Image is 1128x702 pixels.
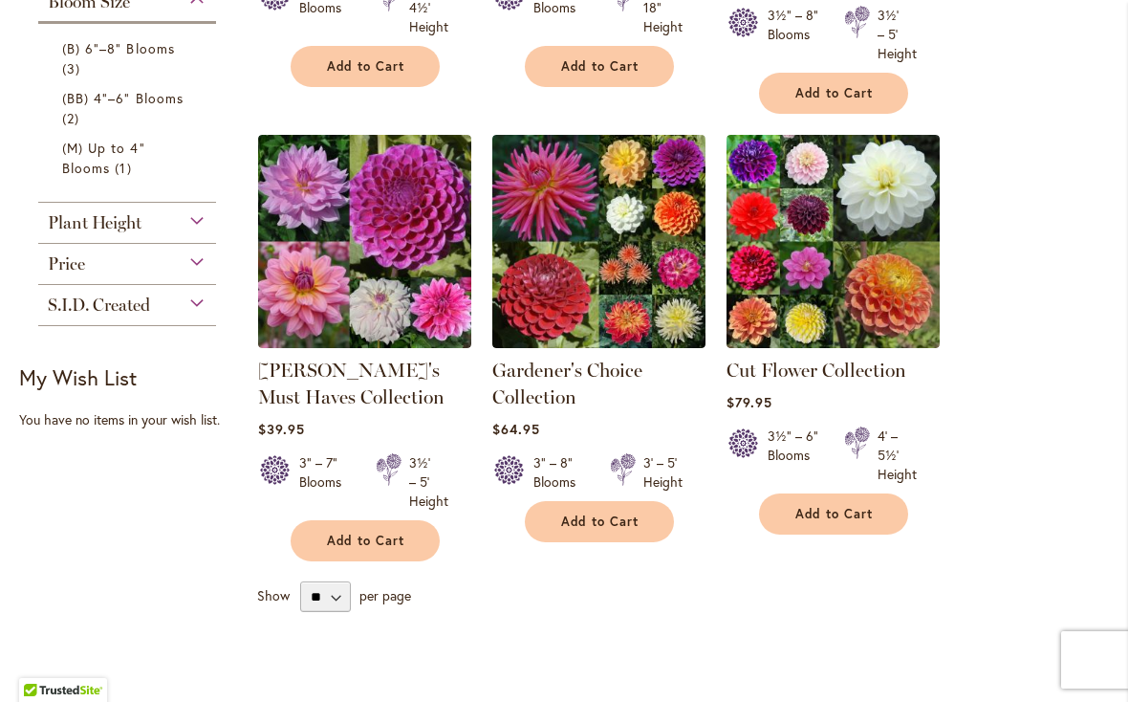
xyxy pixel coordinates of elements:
[48,295,150,316] span: S.I.D. Created
[409,453,448,511] div: 3½' – 5' Height
[62,38,197,78] a: (B) 6"–8" Blooms 3
[525,501,674,542] button: Add to Cart
[643,453,683,492] div: 3' – 5' Height
[258,334,471,352] a: Heather's Must Haves Collection
[759,73,908,114] button: Add to Cart
[257,586,290,604] span: Show
[492,420,540,438] span: $64.95
[525,46,674,87] button: Add to Cart
[878,427,917,484] div: 4' – 5½' Height
[727,359,906,382] a: Cut Flower Collection
[62,139,145,177] span: (M) Up to 4" Blooms
[62,108,84,128] span: 2
[727,334,940,352] a: CUT FLOWER COLLECTION
[727,393,772,411] span: $79.95
[299,453,353,511] div: 3" – 7" Blooms
[19,363,137,391] strong: My Wish List
[327,533,405,549] span: Add to Cart
[561,514,640,530] span: Add to Cart
[62,39,175,57] span: (B) 6"–8" Blooms
[533,453,587,492] div: 3" – 8" Blooms
[759,494,908,535] button: Add to Cart
[359,586,411,604] span: per page
[492,359,642,408] a: Gardener's Choice Collection
[62,138,197,178] a: (M) Up to 4" Blooms 1
[115,158,136,178] span: 1
[795,506,874,522] span: Add to Cart
[62,88,197,128] a: (BB) 4"–6" Blooms 2
[14,634,68,688] iframe: Launch Accessibility Center
[327,58,405,75] span: Add to Cart
[878,6,917,63] div: 3½' – 5' Height
[492,334,705,352] a: Gardener's Choice Collection
[258,135,471,348] img: Heather's Must Haves Collection
[768,6,821,63] div: 3½" – 8" Blooms
[48,212,141,233] span: Plant Height
[62,89,184,107] span: (BB) 4"–6" Blooms
[727,135,940,348] img: CUT FLOWER COLLECTION
[258,359,445,408] a: [PERSON_NAME]'s Must Haves Collection
[19,410,247,429] div: You have no items in your wish list.
[291,520,440,561] button: Add to Cart
[62,58,85,78] span: 3
[291,46,440,87] button: Add to Cart
[795,85,874,101] span: Add to Cart
[48,253,85,274] span: Price
[492,135,705,348] img: Gardener's Choice Collection
[258,420,305,438] span: $39.95
[561,58,640,75] span: Add to Cart
[768,427,821,484] div: 3½" – 6" Blooms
